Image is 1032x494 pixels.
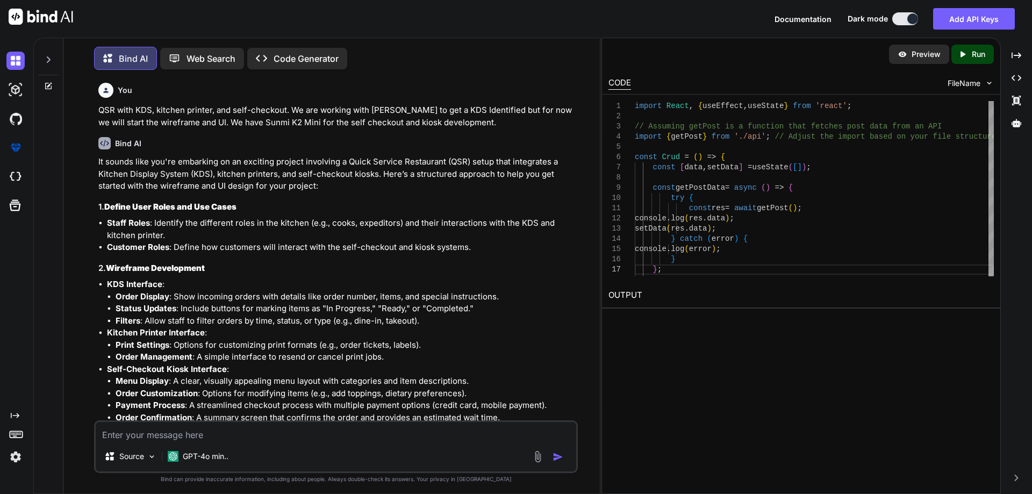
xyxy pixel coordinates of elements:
span: ) [734,234,739,243]
span: } [784,102,788,110]
h3: 1. [98,201,576,213]
span: ; [657,265,662,274]
h6: Bind AI [115,138,141,149]
button: Add API Keys [933,8,1015,30]
div: 13 [608,224,621,234]
strong: Staff Roles [107,218,150,228]
li: : A streamlined checkout process with multiple payment options (credit card, mobile payment). [116,399,576,412]
span: ) [793,204,797,212]
span: data [684,163,703,171]
span: ) [725,214,729,223]
span: ( [666,224,670,233]
span: = [684,153,689,161]
div: 7 [608,162,621,173]
span: { [788,183,792,192]
span: log [671,214,684,223]
li: : Identify the different roles in the kitchen (e.g., cooks, expeditors) and their interactions wi... [107,217,576,241]
span: Dark mode [848,13,888,24]
span: . [666,245,670,253]
span: React [666,102,689,110]
div: 5 [608,142,621,152]
span: ( [707,234,711,243]
p: Preview [912,49,941,60]
h2: OUTPUT [602,283,1000,308]
span: = [748,163,752,171]
div: 12 [608,213,621,224]
p: : [107,327,576,339]
strong: Define User Roles and Use Cases [104,202,236,212]
div: 18 [608,275,621,285]
div: 17 [608,264,621,275]
strong: Self-Checkout Kiosk Interface [107,364,227,374]
span: res [711,204,725,212]
span: = [725,204,729,212]
span: getPost [671,132,703,141]
li: : Define how customers will interact with the self-checkout and kiosk systems. [107,241,576,254]
img: icon [553,452,563,462]
span: => [707,153,716,161]
strong: Wireframe Development [106,263,205,273]
span: ) [698,153,702,161]
li: : Show incoming orders with details like order number, items, and special instructions. [116,291,576,303]
span: } [653,265,657,274]
span: } [671,234,675,243]
span: [ [680,163,684,171]
span: ( [788,204,792,212]
p: GPT-4o min.. [183,451,228,462]
span: ; [847,102,851,110]
span: res [689,214,702,223]
img: attachment [532,450,544,463]
span: const [635,153,657,161]
img: Pick Models [147,452,156,461]
span: , [703,163,707,171]
span: ) [802,163,806,171]
strong: KDS Interface [107,279,162,289]
strong: Status Updates [116,303,176,313]
strong: Payment Process [116,400,185,410]
h3: 2. [98,262,576,275]
span: await [734,204,757,212]
div: 10 [608,193,621,203]
span: import [635,132,662,141]
p: Bind AI [119,52,148,65]
img: premium [6,139,25,157]
span: Crud [662,153,680,161]
img: Bind AI [9,9,73,25]
div: 2 [608,111,621,121]
span: Documentation [775,15,832,24]
span: const [653,163,675,171]
span: [ [793,163,797,171]
span: ( [761,183,765,192]
img: cloudideIcon [6,168,25,186]
span: getPost [757,204,789,212]
strong: Order Customization [116,388,198,398]
span: getPostData [675,183,725,192]
span: ( [693,153,698,161]
li: : A summary screen that confirms the order and provides an estimated wait time. [116,412,576,424]
li: : Allow staff to filter orders by time, status, or type (e.g., dine-in, takeout). [116,315,576,327]
p: Source [119,451,144,462]
span: from [793,102,811,110]
div: 6 [608,152,621,162]
span: catch [680,234,703,243]
span: 'react' [815,102,847,110]
span: async [734,183,757,192]
span: { [743,234,747,243]
img: githubDark [6,110,25,128]
span: ) [765,183,770,192]
p: Bind can provide inaccurate information, including about people. Always double-check its answers.... [94,475,578,483]
li: : Include buttons for marking items as "In Progress," "Ready," or "Completed." [116,303,576,315]
p: Run [972,49,985,60]
span: { [698,102,702,110]
span: . [684,224,689,233]
div: 8 [608,173,621,183]
span: './api' [734,132,766,141]
div: 15 [608,244,621,254]
span: error [689,245,711,253]
span: import [635,102,662,110]
span: ) [712,245,716,253]
div: 11 [608,203,621,213]
strong: Kitchen Printer Interface [107,327,205,338]
div: 3 [608,121,621,132]
div: 14 [608,234,621,244]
